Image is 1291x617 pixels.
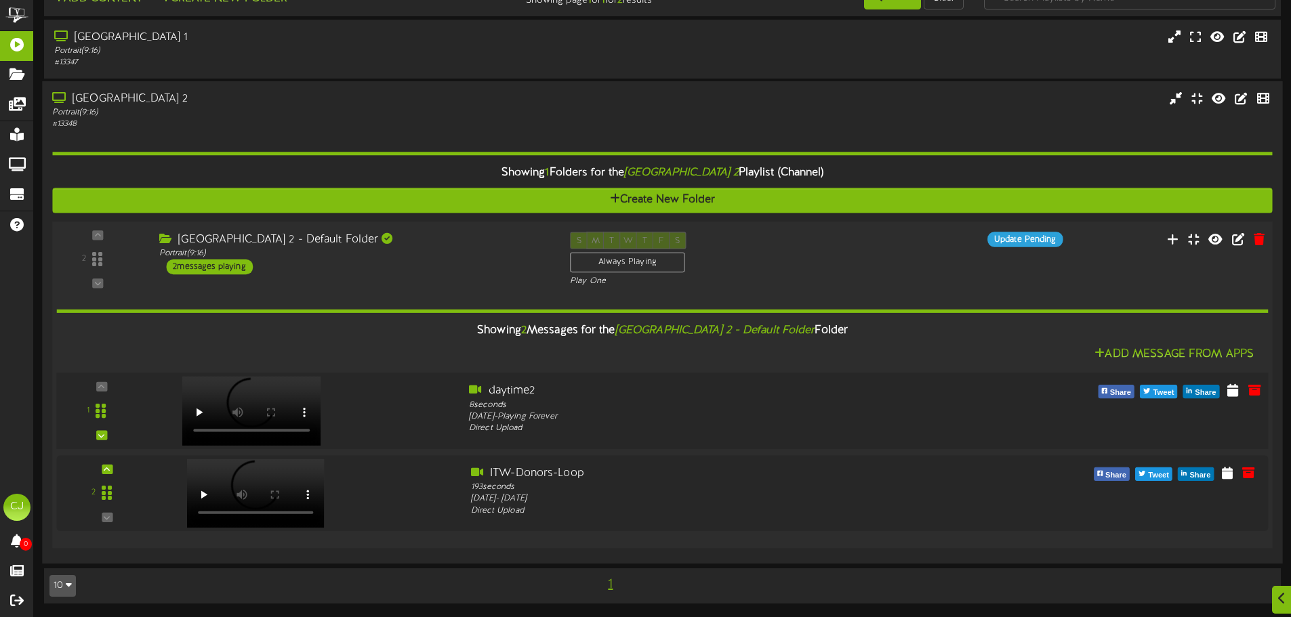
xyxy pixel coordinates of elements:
[1187,468,1213,483] span: Share
[1183,385,1220,398] button: Share
[159,247,550,259] div: Portrait ( 9:16 )
[570,276,857,287] div: Play One
[52,119,549,130] div: # 13348
[624,167,739,179] i: [GEOGRAPHIC_DATA] 2
[49,575,76,597] button: 10
[1178,467,1214,481] button: Share
[54,30,549,45] div: [GEOGRAPHIC_DATA] 1
[1103,468,1129,483] span: Share
[52,91,549,107] div: [GEOGRAPHIC_DATA] 2
[20,538,32,551] span: 0
[471,466,956,482] div: ITW-Donors-Loop
[1145,468,1172,483] span: Tweet
[42,159,1282,188] div: Showing Folders for the Playlist (Channel)
[46,316,1278,345] div: Showing Messages for the Folder
[615,324,815,337] i: [GEOGRAPHIC_DATA] 2 - Default Folder
[471,493,956,505] div: [DATE] - [DATE]
[1107,385,1134,400] span: Share
[54,57,549,68] div: # 13347
[521,324,527,337] span: 2
[604,577,616,592] span: 1
[166,259,253,274] div: 2 messages playing
[3,494,30,521] div: CJ
[987,232,1063,247] div: Update Pending
[1090,346,1258,363] button: Add Message From Apps
[52,188,1272,213] button: Create New Folder
[469,411,958,423] div: [DATE] - Playing Forever
[471,505,956,517] div: Direct Upload
[469,399,958,411] div: 8 seconds
[1140,385,1177,398] button: Tweet
[545,167,549,179] span: 1
[469,383,958,399] div: daytime2
[570,253,684,273] div: Always Playing
[469,423,958,435] div: Direct Upload
[159,232,550,247] div: [GEOGRAPHIC_DATA] 2 - Default Folder
[52,107,549,119] div: Portrait ( 9:16 )
[54,45,549,57] div: Portrait ( 9:16 )
[471,482,956,493] div: 193 seconds
[1135,467,1172,481] button: Tweet
[1150,385,1176,400] span: Tweet
[1094,467,1130,481] button: Share
[1192,385,1218,400] span: Share
[1098,385,1134,398] button: Share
